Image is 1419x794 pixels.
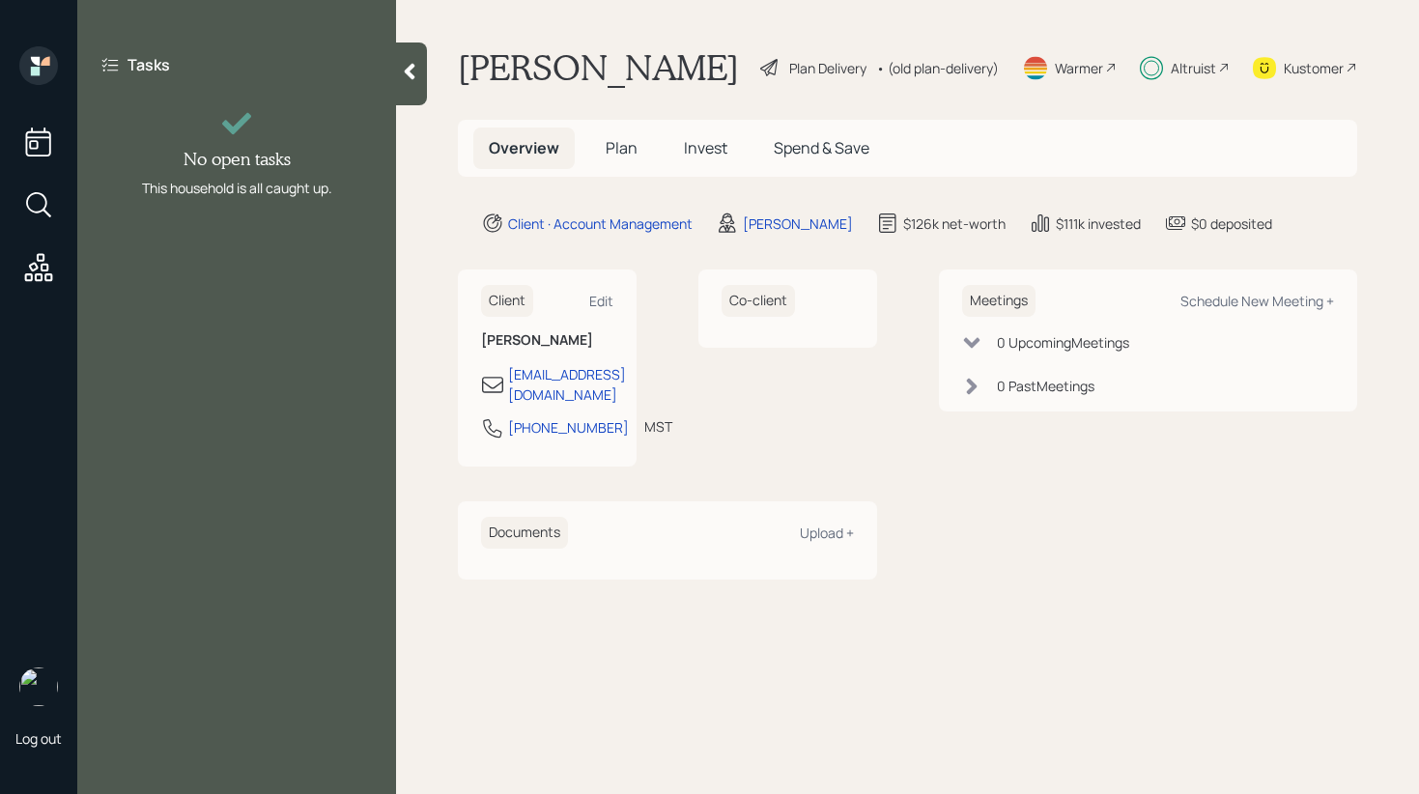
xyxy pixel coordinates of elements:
[184,149,291,170] h4: No open tasks
[876,58,999,78] div: • (old plan-delivery)
[789,58,866,78] div: Plan Delivery
[997,376,1094,396] div: 0 Past Meeting s
[997,332,1129,353] div: 0 Upcoming Meeting s
[962,285,1036,317] h6: Meetings
[481,332,613,349] h6: [PERSON_NAME]
[481,285,533,317] h6: Client
[800,524,854,542] div: Upload +
[1055,58,1103,78] div: Warmer
[903,213,1006,234] div: $126k net-worth
[722,285,795,317] h6: Co-client
[1284,58,1344,78] div: Kustomer
[644,416,672,437] div: MST
[19,667,58,706] img: retirable_logo.png
[489,137,559,158] span: Overview
[1171,58,1216,78] div: Altruist
[128,54,170,75] label: Tasks
[743,213,853,234] div: [PERSON_NAME]
[1056,213,1141,234] div: $111k invested
[142,178,332,198] div: This household is all caught up.
[481,517,568,549] h6: Documents
[774,137,869,158] span: Spend & Save
[606,137,638,158] span: Plan
[508,364,626,405] div: [EMAIL_ADDRESS][DOMAIN_NAME]
[684,137,727,158] span: Invest
[508,213,693,234] div: Client · Account Management
[589,292,613,310] div: Edit
[458,46,739,89] h1: [PERSON_NAME]
[1180,292,1334,310] div: Schedule New Meeting +
[508,417,629,438] div: [PHONE_NUMBER]
[15,729,62,748] div: Log out
[1191,213,1272,234] div: $0 deposited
